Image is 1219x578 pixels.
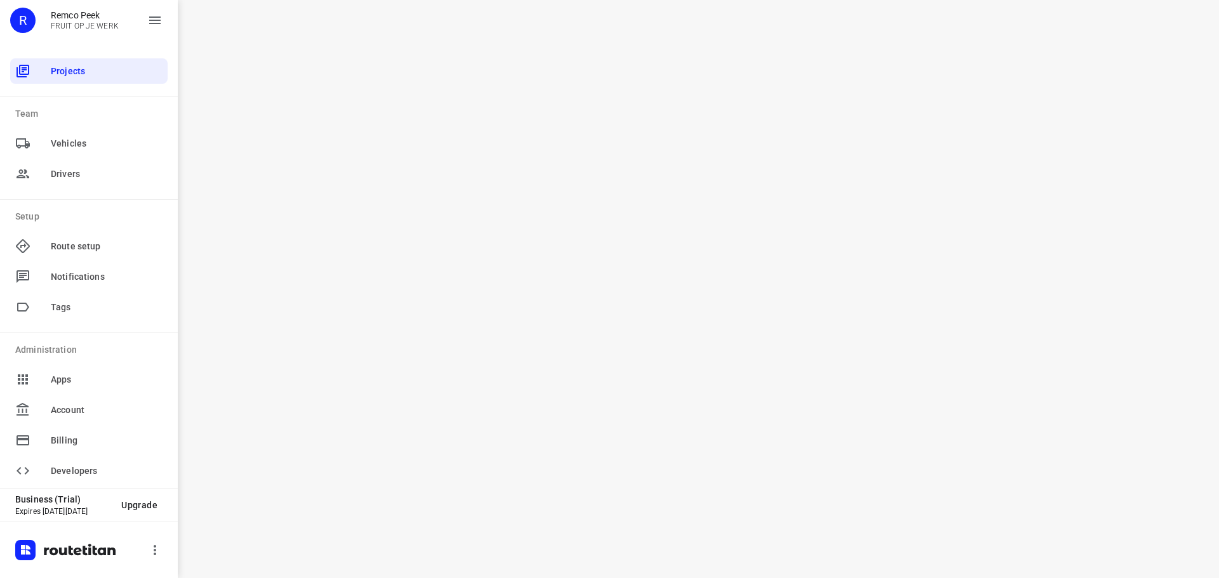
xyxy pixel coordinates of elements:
div: Projects [10,58,168,84]
div: Vehicles [10,131,168,156]
span: Developers [51,464,163,478]
span: Account [51,404,163,417]
div: Billing [10,428,168,453]
span: Projects [51,65,163,78]
p: Business (Trial) [15,494,111,504]
p: Administration [15,343,168,357]
span: Apps [51,373,163,386]
div: Developers [10,458,168,483]
span: Upgrade [121,500,157,510]
div: Apps [10,367,168,392]
div: Notifications [10,264,168,289]
div: Route setup [10,233,168,259]
p: FRUIT OP JE WERK [51,22,119,30]
p: Setup [15,210,168,223]
div: Drivers [10,161,168,187]
div: Account [10,397,168,423]
span: Notifications [51,270,163,284]
span: Drivers [51,167,163,181]
p: Team [15,107,168,121]
div: R [10,8,36,33]
p: Expires [DATE][DATE] [15,507,111,516]
button: Upgrade [111,494,168,516]
div: Tags [10,294,168,320]
span: Billing [51,434,163,447]
span: Vehicles [51,137,163,150]
span: Route setup [51,240,163,253]
span: Tags [51,301,163,314]
p: Remco Peek [51,10,119,20]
